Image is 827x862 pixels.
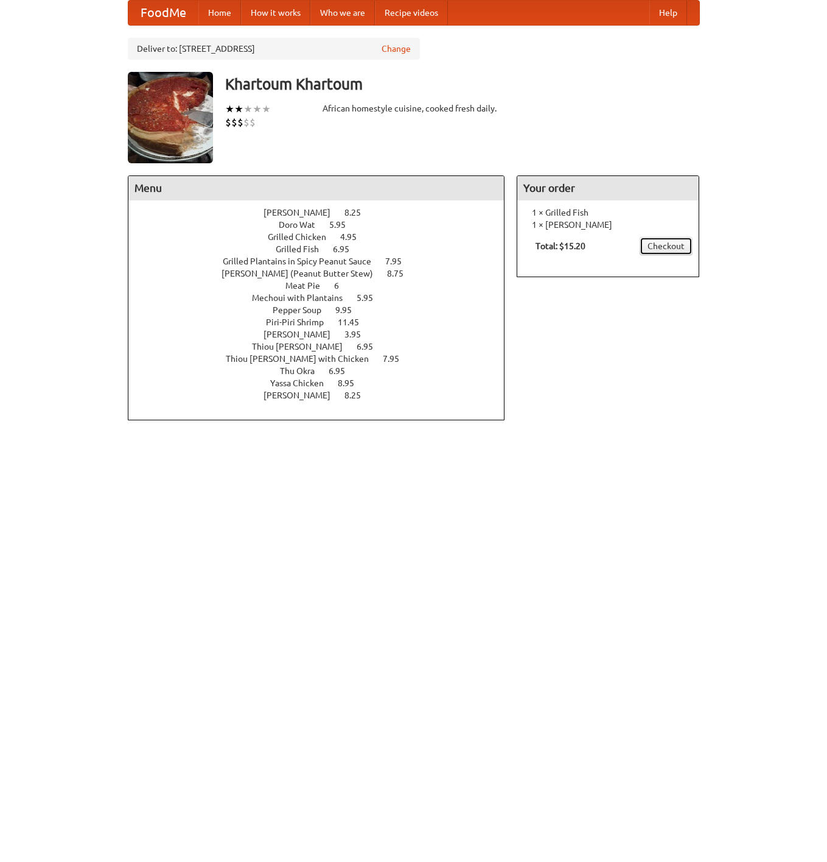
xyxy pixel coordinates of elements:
[241,1,310,25] a: How it works
[223,256,383,266] span: Grilled Plantains in Spicy Peanut Sauce
[249,116,256,129] li: $
[198,1,241,25] a: Home
[276,244,372,254] a: Grilled Fish 6.95
[268,232,379,242] a: Grilled Chicken 4.95
[231,116,237,129] li: $
[357,293,385,303] span: 5.95
[280,366,327,376] span: Thu Okra
[128,38,420,60] div: Deliver to: [STREET_ADDRESS]
[223,256,424,266] a: Grilled Plantains in Spicy Peanut Sauce 7.95
[338,378,366,388] span: 8.95
[270,378,336,388] span: Yassa Chicken
[226,354,422,364] a: Thiou [PERSON_NAME] with Chicken 7.95
[333,244,361,254] span: 6.95
[252,293,355,303] span: Mechoui with Plantains
[338,317,371,327] span: 11.45
[649,1,687,25] a: Help
[263,208,383,217] a: [PERSON_NAME] 8.25
[253,102,262,116] li: ★
[222,269,385,278] span: [PERSON_NAME] (Peanut Butter Stew)
[128,176,504,200] h4: Menu
[323,102,505,115] div: African homestyle cuisine, cooked fresh daily.
[536,241,585,251] b: Total: $15.20
[262,102,271,116] li: ★
[263,390,383,400] a: [PERSON_NAME] 8.25
[263,330,383,339] a: [PERSON_NAME] 3.95
[387,269,416,278] span: 8.75
[329,220,358,230] span: 5.95
[276,244,331,254] span: Grilled Fish
[225,116,231,129] li: $
[340,232,369,242] span: 4.95
[334,281,351,291] span: 6
[222,269,426,278] a: [PERSON_NAME] (Peanut Butter Stew) 8.75
[335,305,364,315] span: 9.95
[517,176,699,200] h4: Your order
[375,1,448,25] a: Recipe videos
[310,1,375,25] a: Who we are
[383,354,411,364] span: 7.95
[285,281,361,291] a: Meat Pie 6
[357,342,385,352] span: 6.95
[344,330,373,339] span: 3.95
[226,354,381,364] span: Thiou [PERSON_NAME] with Chicken
[237,116,243,129] li: $
[252,293,396,303] a: Mechoui with Plantains 5.95
[252,342,396,352] a: Thiou [PERSON_NAME] 6.95
[263,330,343,339] span: [PERSON_NAME]
[263,390,343,400] span: [PERSON_NAME]
[266,317,336,327] span: Piri-Piri Shrimp
[225,102,234,116] li: ★
[252,342,355,352] span: Thiou [PERSON_NAME]
[243,116,249,129] li: $
[285,281,332,291] span: Meat Pie
[385,256,414,266] span: 7.95
[273,305,374,315] a: Pepper Soup 9.95
[243,102,253,116] li: ★
[280,366,368,376] a: Thu Okra 6.95
[344,390,373,400] span: 8.25
[273,305,333,315] span: Pepper Soup
[128,1,198,25] a: FoodMe
[268,232,338,242] span: Grilled Chicken
[523,207,693,219] li: 1 × Grilled Fish
[279,220,327,230] span: Doro Wat
[234,102,243,116] li: ★
[266,317,382,327] a: Piri-Piri Shrimp 11.45
[225,72,700,96] h3: Khartoum Khartoum
[344,208,373,217] span: 8.25
[329,366,357,376] span: 6.95
[270,378,377,388] a: Yassa Chicken 8.95
[263,208,343,217] span: [PERSON_NAME]
[640,237,693,255] a: Checkout
[382,43,411,55] a: Change
[279,220,368,230] a: Doro Wat 5.95
[523,219,693,231] li: 1 × [PERSON_NAME]
[128,72,213,163] img: angular.jpg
